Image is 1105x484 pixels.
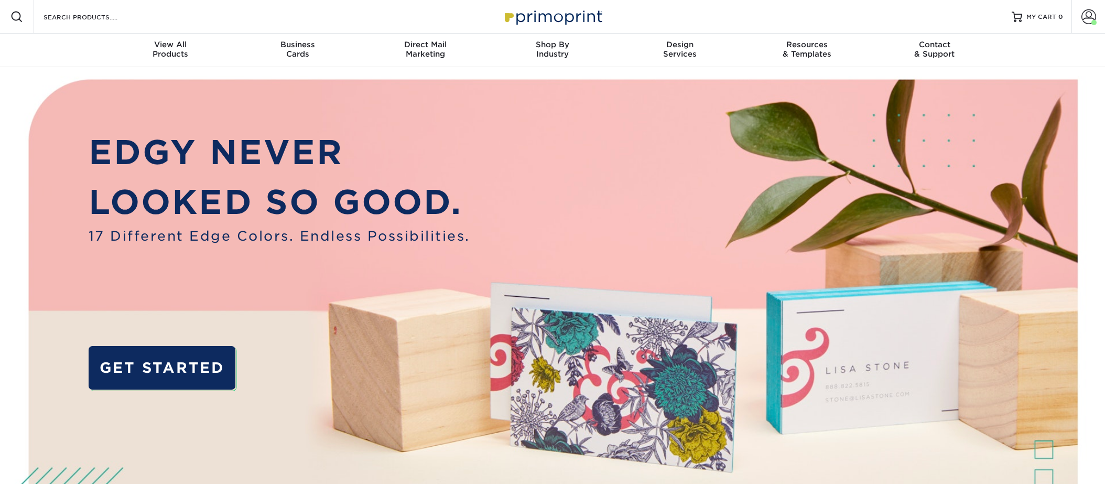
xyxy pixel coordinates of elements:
div: & Templates [743,40,871,59]
span: Direct Mail [362,40,489,49]
div: Cards [234,40,362,59]
a: GET STARTED [89,346,235,390]
span: 17 Different Edge Colors. Endless Possibilities. [89,227,470,246]
span: View All [107,40,234,49]
span: Design [616,40,743,49]
a: Resources& Templates [743,34,871,67]
span: Shop By [489,40,616,49]
a: Contact& Support [871,34,998,67]
div: & Support [871,40,998,59]
div: Products [107,40,234,59]
div: Marketing [362,40,489,59]
input: SEARCH PRODUCTS..... [42,10,145,23]
div: Services [616,40,743,59]
span: Contact [871,40,998,49]
div: Industry [489,40,616,59]
p: LOOKED SO GOOD. [89,177,470,227]
a: BusinessCards [234,34,362,67]
p: EDGY NEVER [89,127,470,177]
span: Business [234,40,362,49]
span: Resources [743,40,871,49]
a: DesignServices [616,34,743,67]
a: View AllProducts [107,34,234,67]
img: Primoprint [500,5,605,28]
span: 0 [1058,13,1063,20]
a: Direct MailMarketing [362,34,489,67]
span: MY CART [1026,13,1056,21]
a: Shop ByIndustry [489,34,616,67]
